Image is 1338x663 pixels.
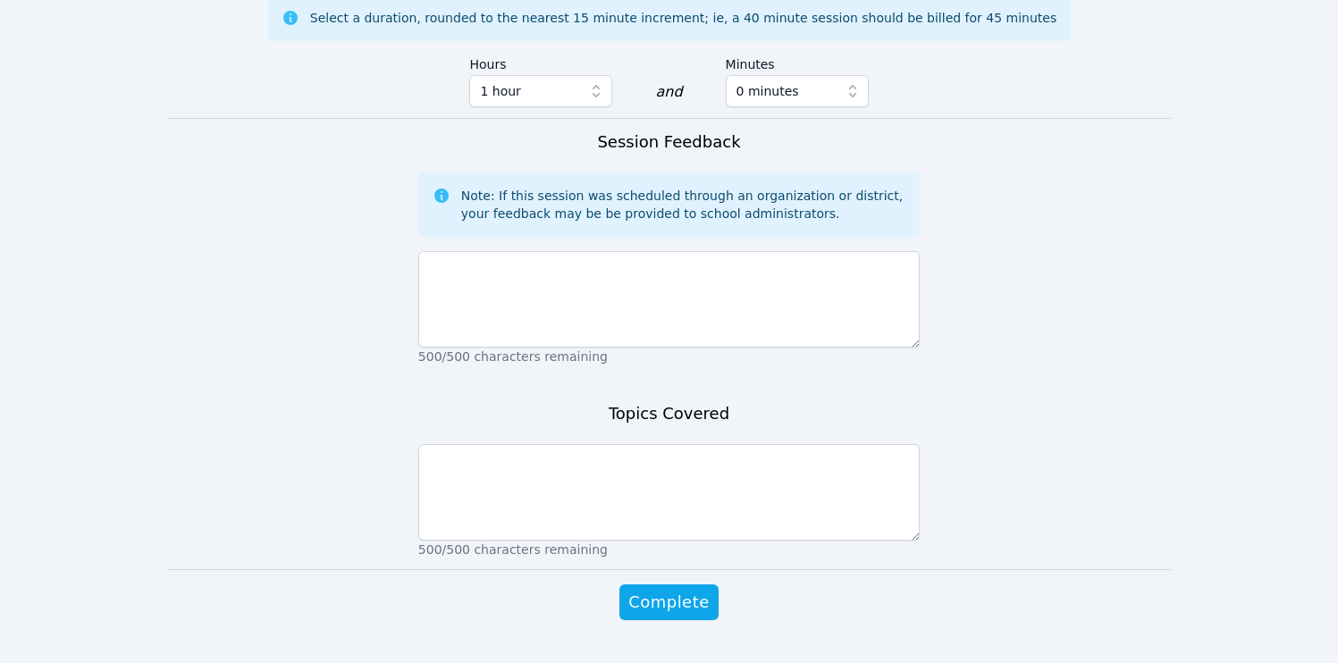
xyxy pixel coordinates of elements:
[655,81,682,103] div: and
[736,80,799,102] span: 0 minutes
[418,541,920,558] p: 500/500 characters remaining
[628,590,709,615] span: Complete
[619,584,718,620] button: Complete
[461,187,905,222] div: Note: If this session was scheduled through an organization or district, your feedback may be be ...
[418,348,920,365] p: 500/500 characters remaining
[597,130,740,155] h3: Session Feedback
[726,75,869,107] button: 0 minutes
[469,75,612,107] button: 1 hour
[480,80,520,102] span: 1 hour
[609,401,729,426] h3: Topics Covered
[726,48,869,75] label: Minutes
[469,48,612,75] label: Hours
[310,9,1056,27] div: Select a duration, rounded to the nearest 15 minute increment; ie, a 40 minute session should be ...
